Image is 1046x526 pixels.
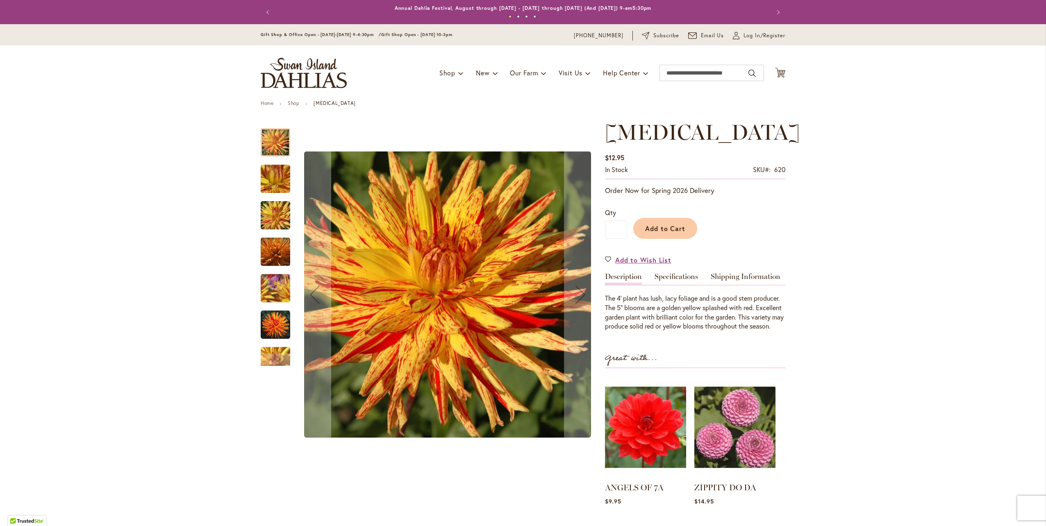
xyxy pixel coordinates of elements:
[605,165,628,174] span: In stock
[261,310,290,340] img: POPPERS
[517,15,520,18] button: 2 of 4
[605,273,642,285] a: Description
[605,376,686,478] img: ANGELS OF 7A
[298,120,331,469] button: Previous
[246,157,305,201] img: POPPERS
[261,302,298,339] div: POPPERS
[605,186,785,195] p: Order Now for Spring 2026 Delivery
[509,15,512,18] button: 1 of 4
[288,100,299,106] a: Shop
[559,68,582,77] span: Visit Us
[298,120,634,469] div: Product Images
[645,224,686,233] span: Add to Cart
[605,273,785,331] div: Detailed Product Info
[314,100,355,106] strong: [MEDICAL_DATA]
[298,120,597,469] div: POPPERSPOPPERSPOPPERS
[694,483,756,492] a: ZIPPITY DO DA
[574,32,623,40] a: [PHONE_NUMBER]
[381,32,453,37] span: Gift Shop Open - [DATE] 10-3pm
[533,15,536,18] button: 4 of 4
[605,351,657,365] strong: Great with...
[694,376,775,478] img: ZIPPITY DO DA
[605,294,785,331] div: The 4' plant has lush, lacy foliage and is a good stem producer. The 5" blooms are a golden yello...
[615,255,671,265] span: Add to Wish List
[605,119,800,145] span: [MEDICAL_DATA]
[605,497,621,505] span: $9.95
[261,229,298,266] div: POPPERS
[246,266,305,311] img: POPPERS
[510,68,538,77] span: Our Farm
[655,273,698,285] a: Specifications
[774,165,785,175] div: 620
[261,4,277,20] button: Previous
[246,193,305,238] img: POPPERS
[261,193,298,229] div: POPPERS
[605,153,624,162] span: $12.95
[246,232,305,272] img: POPPERS
[653,32,679,40] span: Subscribe
[261,354,290,366] div: Next
[701,32,724,40] span: Email Us
[525,15,528,18] button: 3 of 4
[603,68,640,77] span: Help Center
[261,156,298,193] div: POPPERS
[304,152,591,438] img: POPPERS
[642,32,679,40] a: Subscribe
[298,120,597,469] div: POPPERS
[753,165,771,174] strong: SKU
[476,68,489,77] span: New
[605,483,664,492] a: ANGELS OF 7A
[564,120,597,469] button: Next
[261,339,290,375] div: POPPERS
[733,32,785,40] a: Log In/Register
[261,120,298,156] div: POPPERS
[688,32,724,40] a: Email Us
[395,5,652,11] a: Annual Dahlia Festival, August through [DATE] - [DATE] through [DATE] (And [DATE]) 9-am5:30pm
[711,273,780,285] a: Shipping Information
[261,58,347,88] a: store logo
[694,497,714,505] span: $14.95
[605,165,628,175] div: Availability
[633,218,697,239] button: Add to Cart
[261,100,273,106] a: Home
[744,32,785,40] span: Log In/Register
[261,266,298,302] div: POPPERS
[769,4,785,20] button: Next
[261,32,381,37] span: Gift Shop & Office Open - [DATE]-[DATE] 9-4:30pm /
[439,68,455,77] span: Shop
[605,208,616,217] span: Qty
[605,255,671,265] a: Add to Wish List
